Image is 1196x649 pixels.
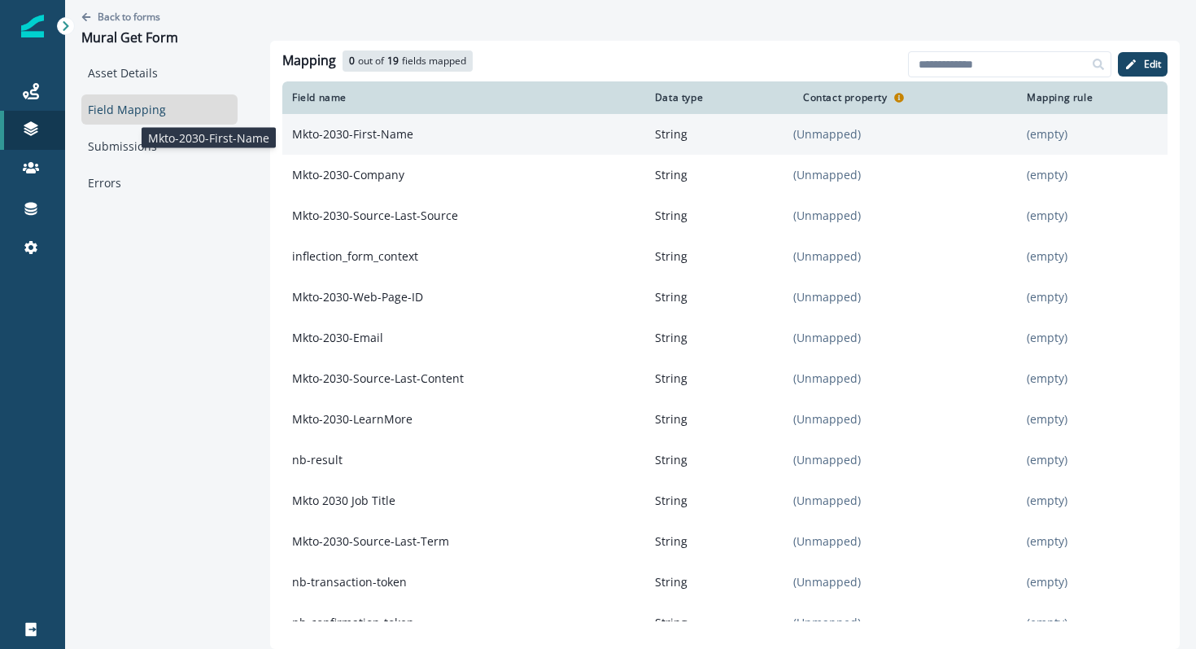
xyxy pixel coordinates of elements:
a: Submissions [81,131,238,161]
p: (empty) [1017,608,1168,638]
a: Field Mapping [81,94,238,125]
a: Asset Details [81,58,238,88]
img: Inflection [21,15,44,37]
p: (empty) [1017,445,1168,475]
p: nb-result [282,445,645,475]
p: (empty) [1017,527,1168,556]
p: (empty) [1017,323,1168,353]
p: Mkto-2030-Source-Last-Source [282,201,645,230]
p: String [645,160,793,190]
p: Mkto-2030-LearnMore [282,405,645,434]
p: (Unmapped) [793,371,1017,387]
p: (Unmapped) [793,167,1017,183]
a: Errors [81,168,238,198]
p: (Unmapped) [793,452,1017,468]
p: 19 [387,54,399,68]
p: Back to forms [98,10,160,24]
button: Go back [81,10,160,24]
p: (empty) [1017,364,1168,393]
p: Mkto-2030-Source-Last-Term [282,527,645,556]
p: Contact property [803,91,888,104]
p: (empty) [1017,160,1168,190]
div: Data type [655,91,784,104]
p: String [645,323,793,353]
p: String [645,608,793,638]
p: String [645,527,793,556]
div: Field name [292,91,635,104]
p: (Unmapped) [793,533,1017,550]
p: (empty) [1017,405,1168,434]
p: (Unmapped) [793,330,1017,346]
p: (Unmapped) [793,208,1017,224]
p: inflection_form_context [282,242,645,271]
p: String [645,120,793,149]
p: Mkto-2030-Web-Page-ID [282,283,645,312]
p: String [645,405,793,434]
p: Mkto 2030 Job Title [282,486,645,515]
div: Mural Get Form [81,30,178,48]
p: 0 [349,54,355,68]
div: Mapping rule [1027,91,1158,104]
p: String [645,445,793,475]
p: Mkto-2030-First-Name [282,120,645,149]
p: out of [358,54,384,68]
p: Mkto-2030-Source-Last-Content [282,364,645,393]
p: Mkto-2030-Company [282,160,645,190]
p: (empty) [1017,283,1168,312]
h2: Mapping [282,53,336,68]
p: String [645,486,793,515]
p: String [645,242,793,271]
p: (Unmapped) [793,289,1017,305]
p: nb-confirmation-token [282,608,645,638]
p: (empty) [1017,242,1168,271]
p: (Unmapped) [793,126,1017,143]
p: (Unmapped) [793,493,1017,509]
p: String [645,364,793,393]
p: nb-transaction-token [282,568,645,597]
p: (Unmapped) [793,411,1017,428]
p: (empty) [1017,486,1168,515]
p: Mkto-2030-Email [282,323,645,353]
p: String [645,568,793,597]
p: fields mapped [402,54,466,68]
button: Edit [1118,52,1168,77]
p: (Unmapped) [793,574,1017,590]
p: (Unmapped) [793,248,1017,265]
p: String [645,283,793,312]
p: Edit [1144,59,1161,70]
p: (empty) [1017,120,1168,149]
p: (empty) [1017,201,1168,230]
p: (Unmapped) [793,615,1017,631]
p: String [645,201,793,230]
p: (empty) [1017,568,1168,597]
